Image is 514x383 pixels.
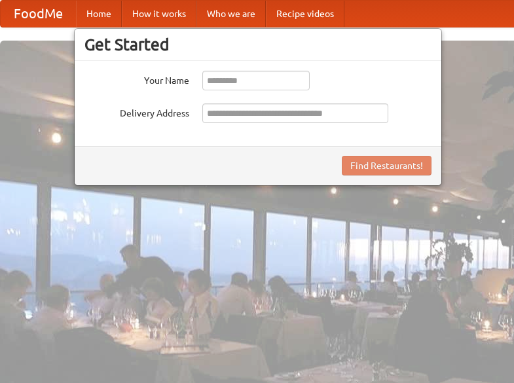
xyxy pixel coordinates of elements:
[196,1,266,27] a: Who we are
[84,35,431,54] h3: Get Started
[1,1,76,27] a: FoodMe
[76,1,122,27] a: Home
[84,103,189,120] label: Delivery Address
[342,156,431,175] button: Find Restaurants!
[84,71,189,87] label: Your Name
[266,1,344,27] a: Recipe videos
[122,1,196,27] a: How it works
